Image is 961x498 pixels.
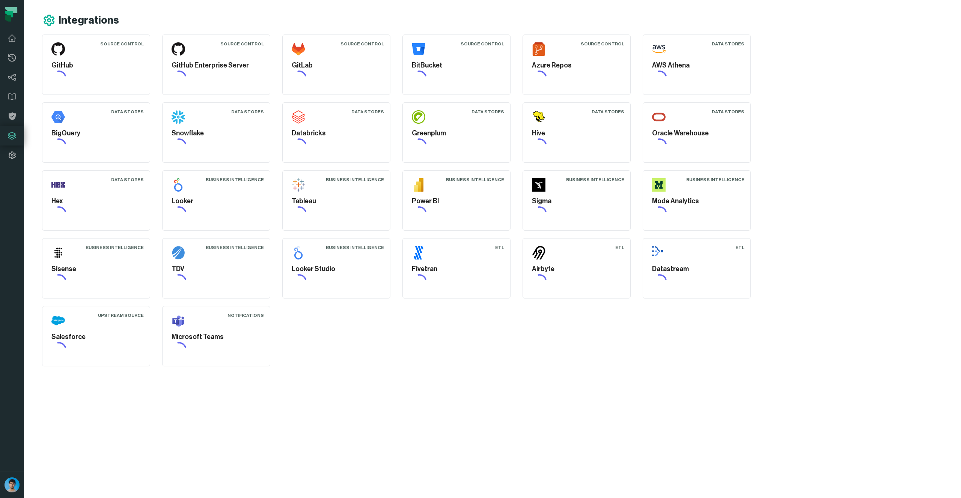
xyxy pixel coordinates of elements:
h5: GitHub Enterprise Server [172,60,261,70]
h5: Salesforce [51,332,141,342]
div: Data Stores [712,109,744,115]
img: Oracle Warehouse [652,110,666,124]
img: BigQuery [51,110,65,124]
div: Data Stores [592,109,624,115]
img: AWS Athena [652,42,666,56]
img: GitHub [51,42,65,56]
img: TDV [172,246,185,259]
h5: Airbyte [532,264,621,274]
div: Source Control [220,41,264,47]
h5: Looker [172,196,261,206]
img: avatar of Omri Ildis [5,477,20,492]
img: Databricks [292,110,305,124]
img: Microsoft Teams [172,314,185,327]
img: Looker Studio [292,246,305,259]
h5: Fivetran [412,264,501,274]
img: Fivetran [412,246,425,259]
div: Business Intelligence [86,244,144,250]
div: Business Intelligence [326,177,384,183]
h5: Databricks [292,128,381,138]
h5: GitHub [51,60,141,70]
h5: GitLab [292,60,381,70]
div: Business Intelligence [446,177,504,183]
div: ETL [495,244,504,250]
div: Source Control [340,41,384,47]
div: Business Intelligence [686,177,744,183]
img: Snowflake [172,110,185,124]
h5: Power BI [412,196,501,206]
div: Source Control [581,41,624,47]
div: Data Stores [712,41,744,47]
h5: Hive [532,128,621,138]
div: Business Intelligence [326,244,384,250]
h5: Datastream [652,264,741,274]
img: Power BI [412,178,425,192]
h5: Sigma [532,196,621,206]
h5: Azure Repos [532,60,621,70]
img: Tableau [292,178,305,192]
div: Notifications [227,312,264,318]
h5: Tableau [292,196,381,206]
div: Source Control [100,41,144,47]
img: Salesforce [51,314,65,327]
img: GitLab [292,42,305,56]
div: Upstream Source [98,312,144,318]
h5: TDV [172,264,261,274]
img: Sigma [532,178,545,192]
div: Data Stores [351,109,384,115]
h5: Microsoft Teams [172,332,261,342]
img: BitBucket [412,42,425,56]
div: Data Stores [231,109,264,115]
div: Data Stores [471,109,504,115]
img: Hex [51,178,65,192]
img: GitHub Enterprise Server [172,42,185,56]
div: ETL [615,244,624,250]
img: Datastream [652,246,666,259]
img: Hive [532,110,545,124]
h1: Integrations [59,14,119,27]
img: Greenplum [412,110,425,124]
img: Looker [172,178,185,192]
h5: Mode Analytics [652,196,741,206]
h5: Hex [51,196,141,206]
img: Azure Repos [532,42,545,56]
h5: BitBucket [412,60,501,70]
div: Data Stores [111,109,144,115]
div: Source Control [461,41,504,47]
h5: AWS Athena [652,60,741,70]
div: ETL [735,244,744,250]
div: Business Intelligence [206,177,264,183]
h5: BigQuery [51,128,141,138]
div: Business Intelligence [206,244,264,250]
h5: Looker Studio [292,264,381,274]
h5: Sisense [51,264,141,274]
img: Sisense [51,246,65,259]
h5: Oracle Warehouse [652,128,741,138]
h5: Greenplum [412,128,501,138]
div: Business Intelligence [566,177,624,183]
img: Airbyte [532,246,545,259]
div: Data Stores [111,177,144,183]
h5: Snowflake [172,128,261,138]
img: Mode Analytics [652,178,666,192]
